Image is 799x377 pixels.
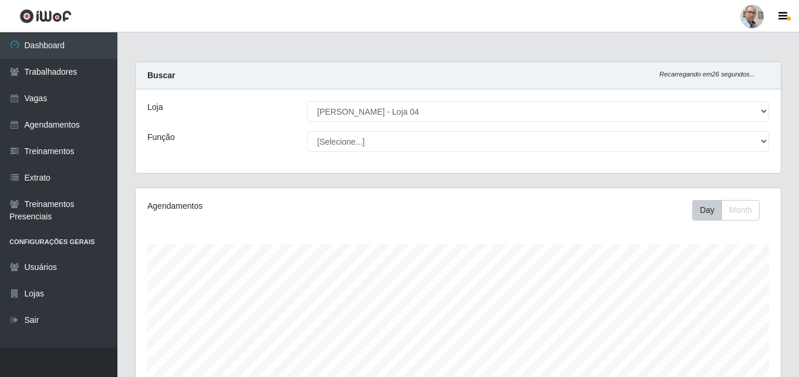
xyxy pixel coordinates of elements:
[19,9,72,24] img: CoreUI Logo
[722,200,760,221] button: Month
[147,200,396,212] div: Agendamentos
[147,101,163,114] label: Loja
[692,200,769,221] div: Toolbar with button groups
[147,71,175,80] strong: Buscar
[692,200,722,221] button: Day
[659,71,755,78] i: Recarregando em 26 segundos...
[692,200,760,221] div: First group
[147,131,175,144] label: Função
